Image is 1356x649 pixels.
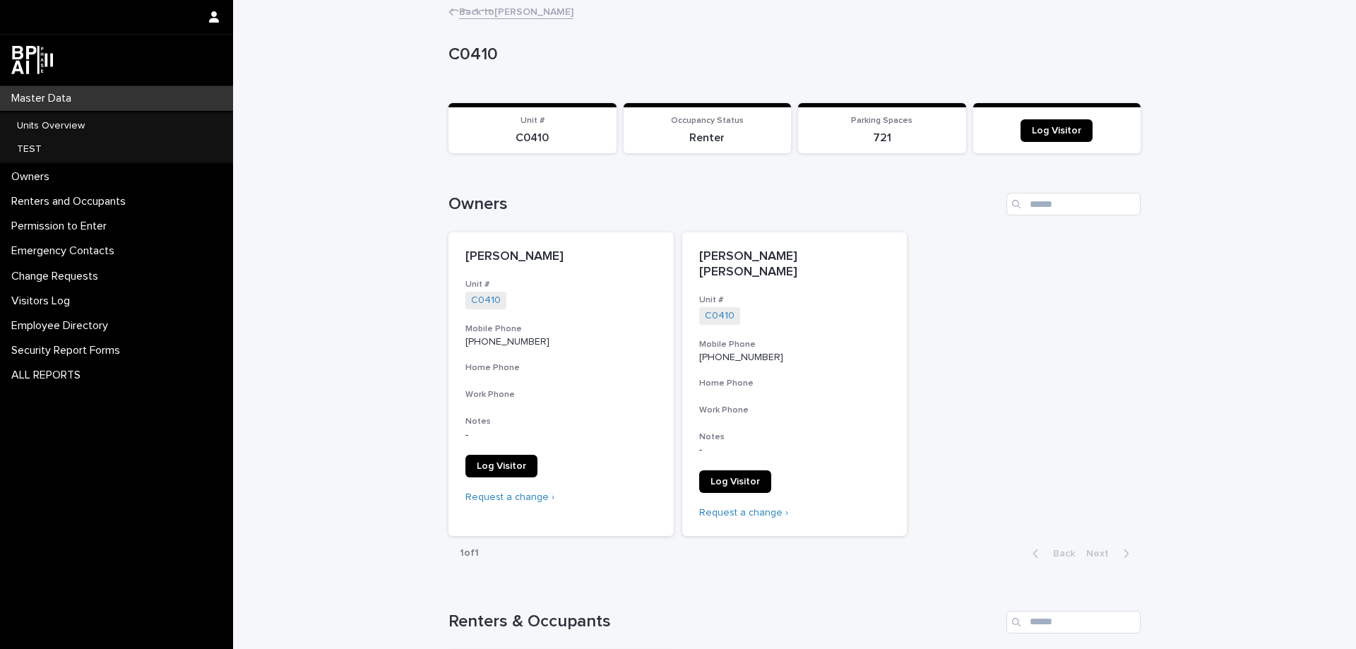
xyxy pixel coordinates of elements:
[465,279,657,290] h3: Unit #
[6,319,119,333] p: Employee Directory
[1006,611,1141,633] input: Search
[699,249,891,280] p: [PERSON_NAME] [PERSON_NAME]
[448,194,1001,215] h1: Owners
[699,294,891,306] h3: Unit #
[11,46,53,74] img: dwgmcNfxSF6WIOOXiGgu
[465,337,549,347] a: [PHONE_NUMBER]
[699,431,891,443] h3: Notes
[448,612,1001,632] h1: Renters & Occupants
[6,344,131,357] p: Security Report Forms
[1081,547,1141,560] button: Next
[465,389,657,400] h3: Work Phone
[632,131,783,145] p: Renter
[710,477,760,487] span: Log Visitor
[6,92,83,105] p: Master Data
[477,461,526,471] span: Log Visitor
[6,270,109,283] p: Change Requests
[1032,126,1081,136] span: Log Visitor
[699,444,891,456] p: -
[448,44,1135,65] p: C0410
[699,378,891,389] h3: Home Phone
[6,170,61,184] p: Owners
[6,195,137,208] p: Renters and Occupants
[465,429,657,441] p: -
[6,244,126,258] p: Emergency Contacts
[699,508,788,518] a: Request a change ›
[465,362,657,374] h3: Home Phone
[465,323,657,335] h3: Mobile Phone
[699,339,891,350] h3: Mobile Phone
[457,131,608,145] p: C0410
[1021,119,1093,142] a: Log Visitor
[6,120,96,132] p: Units Overview
[1021,547,1081,560] button: Back
[807,131,958,145] p: 721
[699,405,891,416] h3: Work Phone
[465,416,657,427] h3: Notes
[471,294,501,306] a: C0410
[465,492,554,502] a: Request a change ›
[465,249,657,265] p: [PERSON_NAME]
[6,220,118,233] p: Permission to Enter
[699,352,783,362] a: [PHONE_NUMBER]
[671,117,744,125] span: Occupancy Status
[682,232,908,535] a: [PERSON_NAME] [PERSON_NAME]Unit #C0410 Mobile Phone[PHONE_NUMBER]Home PhoneWork PhoneNotes-Log Vi...
[465,455,537,477] a: Log Visitor
[705,310,734,322] a: C0410
[6,143,53,155] p: TEST
[6,294,81,308] p: Visitors Log
[1086,549,1117,559] span: Next
[521,117,545,125] span: Unit #
[1045,549,1075,559] span: Back
[851,117,912,125] span: Parking Spaces
[459,3,573,19] a: Back to[PERSON_NAME]
[6,369,92,382] p: ALL REPORTS
[448,536,490,571] p: 1 of 1
[448,232,674,535] a: [PERSON_NAME]Unit #C0410 Mobile Phone[PHONE_NUMBER]Home PhoneWork PhoneNotes-Log VisitorRequest a...
[699,470,771,493] a: Log Visitor
[1006,193,1141,215] input: Search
